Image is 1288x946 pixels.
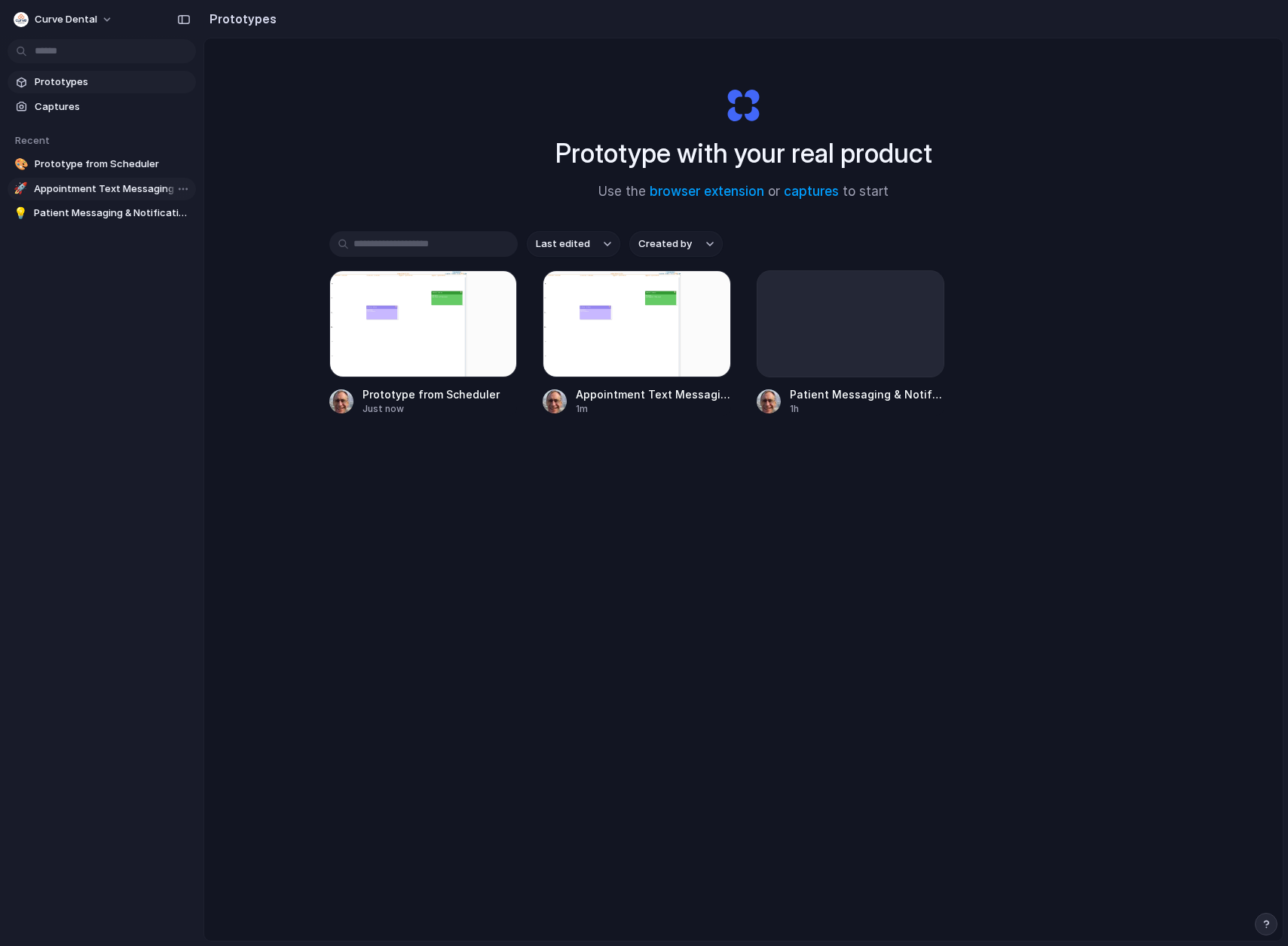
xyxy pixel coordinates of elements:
[14,182,28,197] div: 🚀
[35,157,190,172] span: Prototype from Scheduler
[363,386,518,402] span: Prototype from Scheduler
[363,402,518,416] div: Just now
[576,402,731,416] div: 1m
[8,96,196,118] a: Captures
[790,402,945,416] div: 1h
[329,270,518,416] a: Prototype from SchedulerPrototype from SchedulerJust now
[543,270,731,416] a: Appointment Text Messaging FeatureAppointment Text Messaging Feature1m
[8,202,196,224] a: 💡Patient Messaging & Notification System
[8,178,196,200] a: 🚀Appointment Text Messaging Feature
[8,153,196,175] a: 🎨Prototype from Scheduler
[203,10,277,28] h2: Prototypes
[8,71,196,93] a: Prototypes
[757,270,945,416] a: Patient Messaging & Notification System1h
[650,184,764,199] a: browser extension
[790,386,945,402] span: Patient Messaging & Notification System
[35,75,190,90] span: Prototypes
[576,386,731,402] span: Appointment Text Messaging Feature
[35,99,190,114] span: Captures
[629,231,723,257] button: Created by
[784,184,839,199] a: captures
[8,8,121,32] button: Curve Dental
[14,157,29,172] div: 🎨
[34,182,190,197] span: Appointment Text Messaging Feature
[35,12,97,27] span: Curve Dental
[34,206,190,221] span: Patient Messaging & Notification System
[638,236,692,252] span: Created by
[15,134,50,146] span: Recent
[598,182,889,202] span: Use the or to start
[555,133,932,173] h1: Prototype with your real product
[14,206,28,221] div: 💡
[527,231,620,257] button: Last edited
[536,236,590,252] span: Last edited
